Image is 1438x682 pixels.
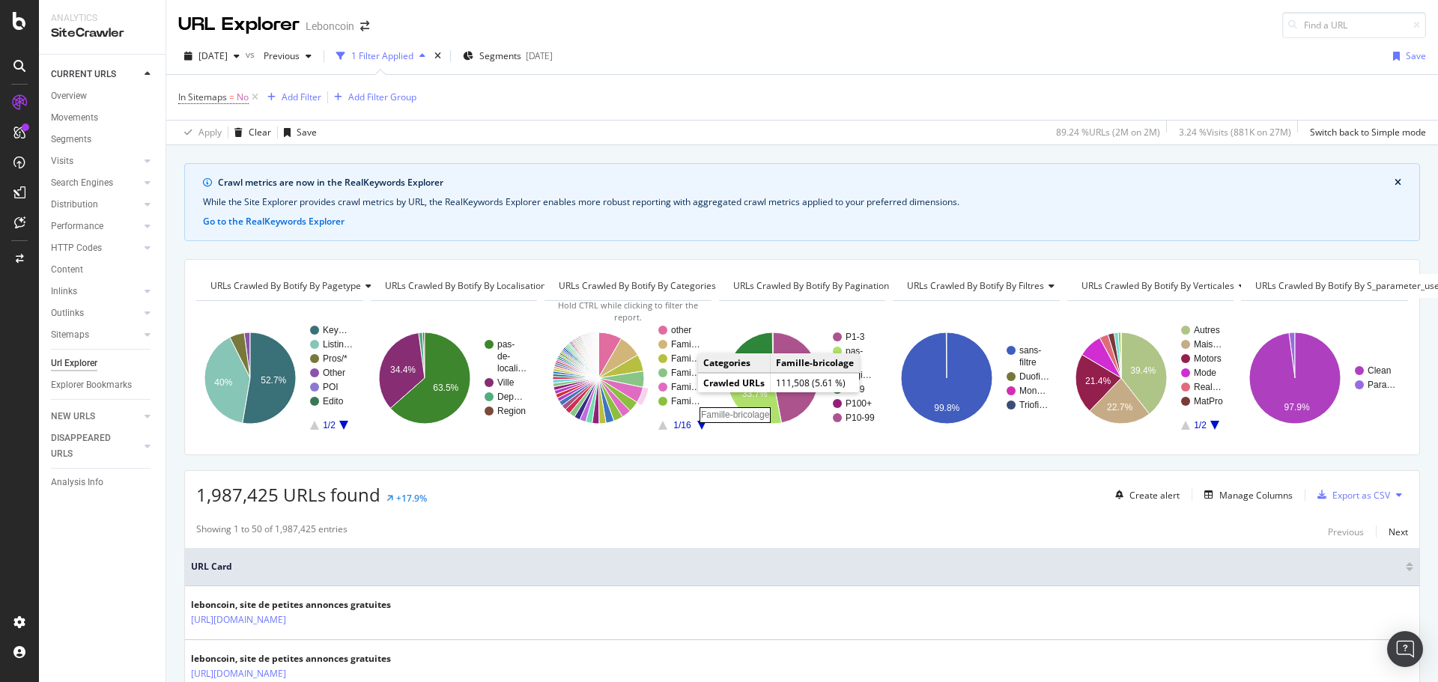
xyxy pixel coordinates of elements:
[559,279,716,292] span: URLs Crawled By Botify By categories
[282,91,321,103] div: Add Filter
[51,284,140,299] a: Inlinks
[184,163,1420,241] div: info banner
[431,49,444,64] div: times
[1179,126,1291,138] div: 3.24 % Visits ( 881K on 27M )
[1284,402,1310,412] text: 97.9%
[297,126,317,138] div: Save
[261,88,321,106] button: Add Filter
[323,368,345,378] text: Other
[771,374,860,393] td: 111,508 (5.61 %)
[497,339,515,350] text: pas-
[218,176,1395,189] div: Crawl metrics are now in the RealKeywords Explorer
[1328,526,1364,538] div: Previous
[1067,313,1232,443] svg: A chart.
[846,332,865,342] text: P1-3
[258,44,318,68] button: Previous
[741,389,767,399] text: 33.7%
[700,407,771,423] div: Famille-bricolage
[1310,126,1426,138] div: Switch back to Simple mode
[730,274,911,298] h4: URLs Crawled By Botify By pagination
[1387,44,1426,68] button: Save
[51,132,91,147] div: Segments
[671,368,700,378] text: Fami…
[719,313,884,443] div: A chart.
[178,91,227,103] span: In Sitemaps
[51,262,83,278] div: Content
[51,262,155,278] a: Content
[360,21,369,31] div: arrow-right-arrow-left
[526,49,553,62] div: [DATE]
[904,274,1067,298] h4: URLs Crawled By Botify By filtres
[51,240,102,256] div: HTTP Codes
[278,121,317,144] button: Save
[558,299,698,323] span: Hold CTRL while clicking to filter the report.
[1019,386,1046,396] text: Mon…
[249,126,271,138] div: Clear
[203,195,1401,209] div: While the Site Explorer provides crawl metrics by URL, the RealKeywords Explorer enables more rob...
[1332,489,1390,502] div: Export as CSV
[191,666,286,681] a: [URL][DOMAIN_NAME]
[934,403,959,413] text: 99.8%
[246,48,258,61] span: vs
[178,12,300,37] div: URL Explorer
[671,339,700,350] text: Fami…
[396,492,427,505] div: +17.9%
[1085,376,1111,386] text: 21.4%
[1198,486,1293,504] button: Manage Columns
[198,126,222,138] div: Apply
[51,430,140,462] a: DISAPPEARED URLS
[1389,523,1408,541] button: Next
[214,377,232,388] text: 40%
[196,482,380,507] span: 1,987,425 URLs found
[51,219,140,234] a: Performance
[1282,12,1426,38] input: Find a URL
[1219,489,1293,502] div: Manage Columns
[348,91,416,103] div: Add Filter Group
[191,612,286,627] a: [URL][DOMAIN_NAME]
[390,365,416,375] text: 34.4%
[497,363,527,374] text: locali…
[261,375,286,386] text: 52.7%
[207,274,383,298] h4: URLs Crawled By Botify By pagetype
[198,49,228,62] span: 2025 Oct. 7th
[1019,400,1048,410] text: Triofi…
[51,88,87,104] div: Overview
[1328,523,1364,541] button: Previous
[51,377,132,393] div: Explorer Bookmarks
[51,12,154,25] div: Analytics
[893,313,1058,443] div: A chart.
[698,374,771,393] td: Crawled URLs
[698,353,771,373] td: Categories
[671,396,700,407] text: Fami…
[258,49,300,62] span: Previous
[544,313,709,443] svg: A chart.
[323,420,336,430] text: 1/2
[51,240,140,256] a: HTTP Codes
[51,356,155,371] a: Url Explorer
[51,67,116,82] div: CURRENT URLS
[210,279,361,292] span: URLs Crawled By Botify By pagetype
[846,346,863,356] text: pas-
[323,382,339,392] text: POI
[51,153,140,169] a: Visits
[237,87,249,108] span: No
[846,412,875,423] text: P10-99
[323,339,353,350] text: Listin…
[323,396,344,407] text: Edito
[385,279,546,292] span: URLs Crawled By Botify By localisation
[51,219,103,234] div: Performance
[673,420,691,430] text: 1/16
[1130,365,1156,376] text: 39.4%
[497,377,515,388] text: Ville
[1389,526,1408,538] div: Next
[196,523,348,541] div: Showing 1 to 50 of 1,987,425 entries
[328,88,416,106] button: Add Filter Group
[51,132,155,147] a: Segments
[1078,274,1257,298] h4: URLs Crawled By Botify By verticales
[306,19,354,34] div: Leboncoin
[1391,173,1405,192] button: close banner
[191,560,1402,573] span: URL Card
[178,121,222,144] button: Apply
[1387,631,1423,667] div: Open Intercom Messenger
